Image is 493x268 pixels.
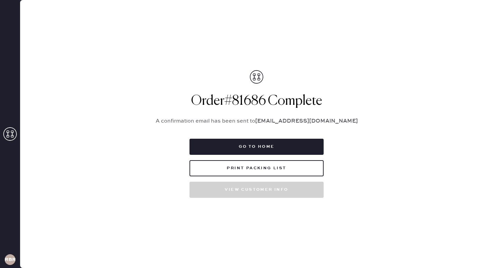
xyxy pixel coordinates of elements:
h1: Order # 81686 Complete [148,93,366,109]
button: Go to home [189,139,324,155]
button: View customer info [189,182,324,198]
iframe: Front Chat [461,238,490,267]
strong: [EMAIL_ADDRESS][DOMAIN_NAME] [255,118,358,124]
button: Print Packing List [189,160,324,176]
p: A confirmation email has been sent to [148,117,366,125]
h3: RBRA [5,257,15,262]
